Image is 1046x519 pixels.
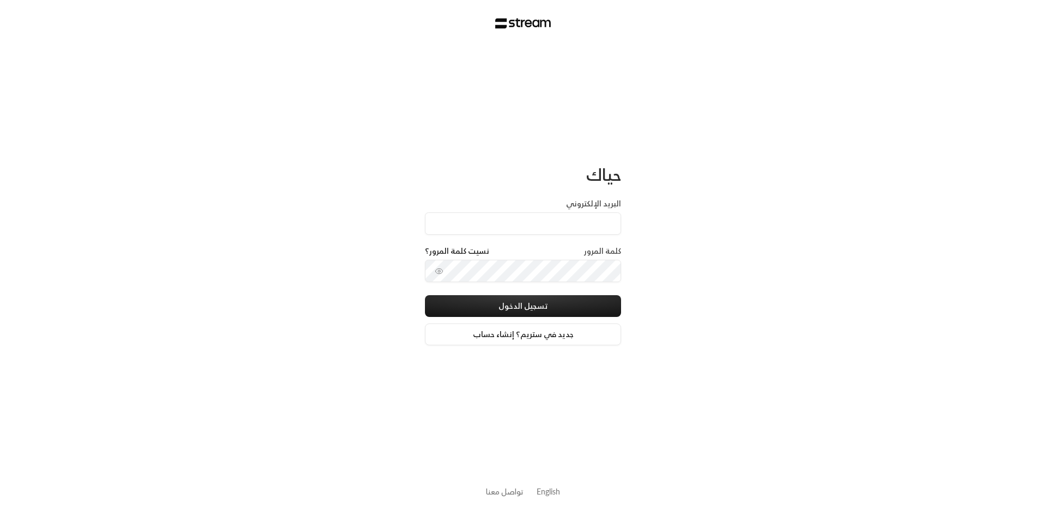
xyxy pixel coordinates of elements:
[486,485,524,498] a: تواصل معنا
[425,295,621,317] button: تسجيل الدخول
[566,198,621,209] label: البريد الإلكتروني
[584,246,621,257] label: كلمة المرور
[537,481,560,502] a: English
[425,246,489,257] a: نسيت كلمة المرور؟
[430,262,448,280] button: toggle password visibility
[486,486,524,497] button: تواصل معنا
[425,323,621,345] a: جديد في ستريم؟ إنشاء حساب
[586,160,621,189] span: حياك
[495,18,551,29] img: Stream Logo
